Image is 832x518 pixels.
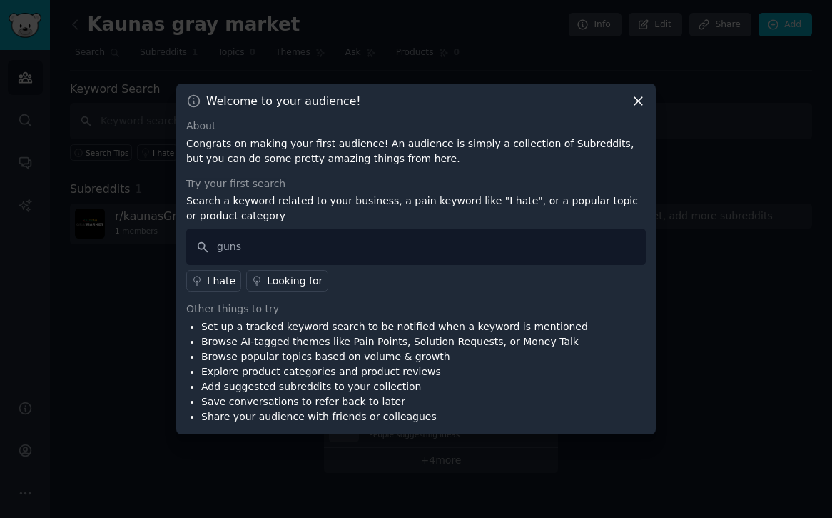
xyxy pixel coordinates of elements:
[186,136,646,166] p: Congrats on making your first audience! An audience is simply a collection of Subreddits, but you...
[201,319,588,334] li: Set up a tracked keyword search to be notified when a keyword is mentioned
[186,270,241,292] a: I hate
[186,194,646,224] p: Search a keyword related to your business, a pain keyword like "I hate", or a popular topic or pr...
[206,94,361,109] h3: Welcome to your audience!
[201,364,588,379] li: Explore product categories and product reviews
[186,176,646,191] div: Try your first search
[201,409,588,424] li: Share your audience with friends or colleagues
[267,274,323,289] div: Looking for
[207,274,235,289] div: I hate
[201,379,588,394] li: Add suggested subreddits to your collection
[246,270,328,292] a: Looking for
[186,302,646,317] div: Other things to try
[186,119,646,134] div: About
[201,394,588,409] li: Save conversations to refer back to later
[201,349,588,364] li: Browse popular topics based on volume & growth
[186,229,646,265] input: Keyword search in audience
[201,334,588,349] li: Browse AI-tagged themes like Pain Points, Solution Requests, or Money Talk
